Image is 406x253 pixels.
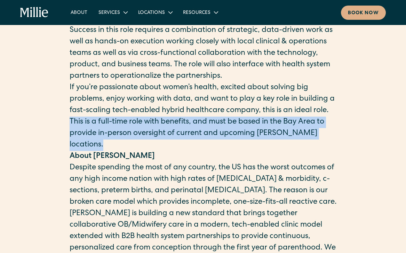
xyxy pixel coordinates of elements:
[98,9,120,17] div: Services
[20,7,48,18] a: home
[93,7,133,18] div: Services
[341,6,386,20] a: Book now
[348,10,379,17] div: Book now
[70,162,337,208] p: Despite spending the most of any country, the US has the worst outcomes of any high income nation...
[70,82,337,117] p: If you’re passionate about women’s health, excited about solving big problems, enjoy working with...
[70,117,337,151] p: This is a full-time role with benefits, and must be based in the Bay Area to provide in-person ov...
[65,7,93,18] a: About
[133,7,177,18] div: Locations
[70,153,155,160] strong: About [PERSON_NAME]
[70,25,337,82] p: Success in this role requires a combination of strategic, data-driven work as well as hands-on ex...
[177,7,223,18] div: Resources
[183,9,210,17] div: Resources
[138,9,165,17] div: Locations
